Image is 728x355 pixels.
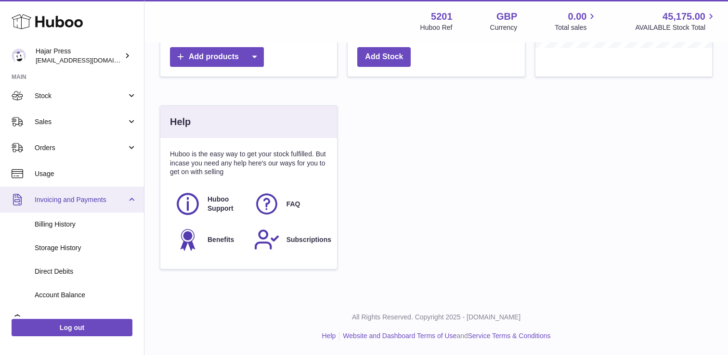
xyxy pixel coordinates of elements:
span: [EMAIL_ADDRESS][DOMAIN_NAME] [36,56,142,64]
span: Usage [35,169,137,178]
a: Log out [12,319,132,336]
p: Huboo is the easy way to get your stock fulfilled. But incase you need any help here's our ways f... [170,150,327,177]
a: Help [322,332,336,340]
span: Huboo Support [208,195,243,213]
span: Stock [35,91,127,101]
a: FAQ [254,191,323,217]
img: editorial@hajarpress.com [12,49,26,63]
a: Add products [170,47,264,67]
div: Huboo Ref [420,23,453,32]
span: Invoicing and Payments [35,195,127,204]
p: All Rights Reserved. Copyright 2025 - [DOMAIN_NAME] [152,313,720,322]
span: Benefits [208,235,234,244]
a: Website and Dashboard Terms of Use [343,332,456,340]
span: Orders [35,143,127,152]
a: Service Terms & Conditions [468,332,551,340]
span: 0.00 [568,10,587,23]
span: Cases [35,315,137,324]
li: and [339,331,550,341]
span: AVAILABLE Stock Total [635,23,716,32]
a: Huboo Support [175,191,244,217]
span: Storage History [35,243,137,253]
a: Subscriptions [254,227,323,253]
div: Currency [490,23,518,32]
a: Benefits [175,227,244,253]
span: Billing History [35,220,137,229]
span: Account Balance [35,291,137,300]
a: 0.00 Total sales [555,10,598,32]
span: Total sales [555,23,598,32]
span: Sales [35,117,127,127]
a: 45,175.00 AVAILABLE Stock Total [635,10,716,32]
strong: GBP [496,10,517,23]
strong: 5201 [431,10,453,23]
span: Direct Debits [35,267,137,276]
span: 45,175.00 [663,10,705,23]
span: FAQ [286,200,300,209]
a: Add Stock [357,47,411,67]
h3: Help [170,115,191,128]
span: Subscriptions [286,235,331,244]
div: Hajar Press [36,47,122,65]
